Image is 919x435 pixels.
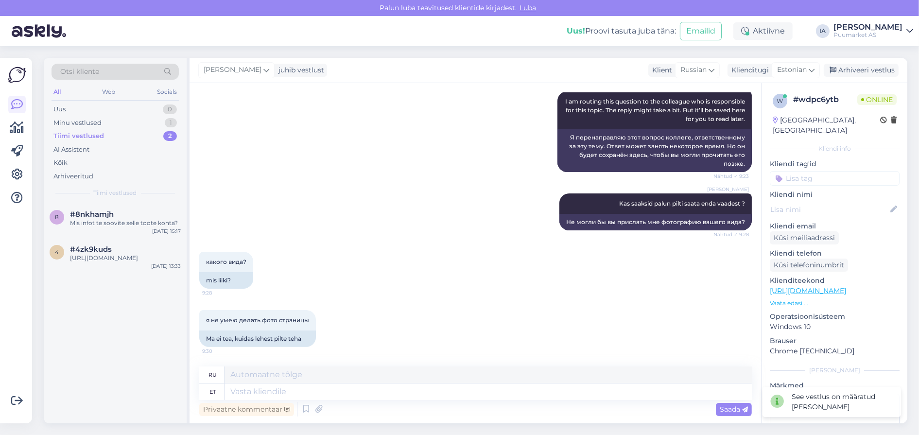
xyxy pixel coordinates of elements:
span: Otsi kliente [60,67,99,77]
div: Privaatne kommentaar [199,403,294,416]
span: I am routing this question to the colleague who is responsible for this topic. The reply might ta... [565,98,746,122]
div: Не могли бы вы прислать мне фотографию вашего вида? [559,214,752,230]
div: Kõik [53,158,68,168]
div: Web [101,86,118,98]
span: 8 [55,213,59,221]
p: Windows 10 [770,322,900,332]
div: Proovi tasuta juba täna: [567,25,676,37]
span: Estonian [777,65,807,75]
div: Aktiivne [733,22,793,40]
div: IA [816,24,830,38]
p: Kliendi email [770,221,900,231]
div: Minu vestlused [53,118,102,128]
div: ru [208,366,217,383]
div: [GEOGRAPHIC_DATA], [GEOGRAPHIC_DATA] [773,115,880,136]
div: # wdpc6ytb [793,94,857,105]
div: Küsi meiliaadressi [770,231,839,244]
p: Vaata edasi ... [770,299,900,308]
b: Uus! [567,26,585,35]
div: [DATE] 13:33 [151,262,181,270]
span: Luba [517,3,539,12]
span: [PERSON_NAME] [204,65,261,75]
span: 4 [55,248,59,256]
span: Tiimi vestlused [94,189,137,197]
span: w [777,97,783,104]
div: [PERSON_NAME] [770,366,900,375]
div: Mis infot te soovite selle toote kohta? [70,219,181,227]
p: Kliendi nimi [770,190,900,200]
div: mis liiki? [199,272,253,289]
button: Emailid [680,22,722,40]
div: [DATE] 15:17 [152,227,181,235]
div: Puumarket AS [833,31,902,39]
span: #8nkhamjh [70,210,114,219]
div: 2 [163,131,177,141]
span: #4zk9kuds [70,245,112,254]
div: 1 [165,118,177,128]
div: et [209,383,216,400]
div: Я перенаправляю этот вопрос коллеге, ответственному за эту тему. Ответ может занять некоторое вре... [557,129,752,172]
div: juhib vestlust [275,65,324,75]
p: Kliendi telefon [770,248,900,259]
span: [PERSON_NAME] [707,186,749,193]
span: Saada [720,405,748,414]
p: Klienditeekond [770,276,900,286]
a: [PERSON_NAME]Puumarket AS [833,23,913,39]
div: Arhiveeri vestlus [824,64,899,77]
div: AI Assistent [53,145,89,155]
div: Klient [648,65,672,75]
div: Socials [155,86,179,98]
div: [PERSON_NAME] [833,23,902,31]
a: [URL][DOMAIN_NAME] [770,286,846,295]
span: 9:28 [202,289,239,296]
span: Online [857,94,897,105]
p: Kliendi tag'id [770,159,900,169]
span: Kas saaksid palun pilti saata enda vaadest ? [619,200,745,207]
div: Uus [53,104,66,114]
p: Chrome [TECHNICAL_ID] [770,346,900,356]
div: Ma ei tea, kuidas lehest pilte teha [199,331,316,347]
img: Askly Logo [8,66,26,84]
div: Klienditugi [728,65,769,75]
div: 0 [163,104,177,114]
div: See vestlus on määratud [PERSON_NAME] [792,392,893,412]
input: Lisa nimi [770,204,888,215]
span: Nähtud ✓ 9:28 [712,231,749,238]
p: Operatsioonisüsteem [770,312,900,322]
span: 9:30 [202,348,239,355]
div: Küsi telefoninumbrit [770,259,848,272]
div: Arhiveeritud [53,172,93,181]
span: Nähtud ✓ 9:23 [712,173,749,180]
span: какого вида? [206,258,246,265]
div: Kliendi info [770,144,900,153]
p: Märkmed [770,381,900,391]
div: All [52,86,63,98]
span: Russian [680,65,707,75]
span: я не умею делать фото страницы [206,316,309,324]
input: Lisa tag [770,171,900,186]
p: Brauser [770,336,900,346]
div: [URL][DOMAIN_NAME] [70,254,181,262]
div: Tiimi vestlused [53,131,104,141]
